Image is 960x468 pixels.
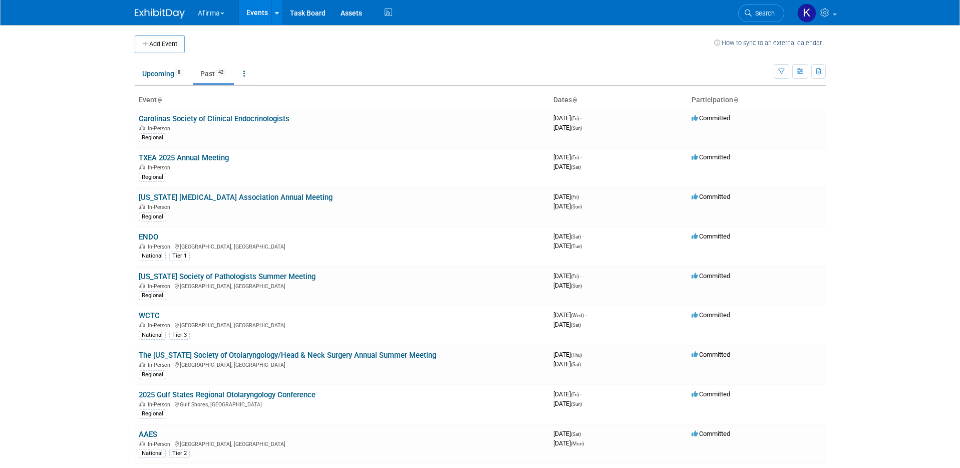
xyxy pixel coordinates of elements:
a: Sort by Event Name [157,96,162,104]
div: [GEOGRAPHIC_DATA], [GEOGRAPHIC_DATA] [139,242,545,250]
img: ExhibitDay [135,9,185,19]
a: ENDO [139,232,158,242]
a: AAES [139,430,157,439]
span: In-Person [148,441,173,447]
div: Gulf Shores, [GEOGRAPHIC_DATA] [139,400,545,408]
span: (Mon) [571,441,584,446]
div: Regional [139,133,166,142]
a: Carolinas Society of Clinical Endocrinologists [139,114,289,123]
span: In-Person [148,244,173,250]
span: [DATE] [553,351,585,358]
img: In-Person Event [139,362,145,367]
span: In-Person [148,125,173,132]
a: Sort by Participation Type [733,96,738,104]
a: TXEA 2025 Annual Meeting [139,153,229,162]
div: Tier 3 [169,331,190,340]
div: National [139,331,166,340]
span: - [585,311,587,319]
span: (Sun) [571,283,582,289]
a: Search [738,5,784,22]
div: [GEOGRAPHIC_DATA], [GEOGRAPHIC_DATA] [139,360,545,368]
span: Committed [692,193,730,200]
span: (Fri) [571,274,579,279]
span: Committed [692,390,730,398]
span: In-Person [148,322,173,329]
span: - [580,390,582,398]
div: [GEOGRAPHIC_DATA], [GEOGRAPHIC_DATA] [139,321,545,329]
span: - [580,114,582,122]
img: In-Person Event [139,204,145,209]
span: Committed [692,272,730,280]
span: (Sun) [571,401,582,407]
img: In-Person Event [139,125,145,130]
span: (Sat) [571,234,581,240]
span: (Sat) [571,164,581,170]
span: [DATE] [553,124,582,131]
span: [DATE] [553,242,582,250]
div: Regional [139,370,166,379]
span: In-Person [148,283,173,290]
span: 8 [175,69,183,76]
a: [US_STATE] [MEDICAL_DATA] Association Annual Meeting [139,193,333,202]
span: In-Person [148,401,173,408]
img: In-Person Event [139,164,145,169]
span: Committed [692,351,730,358]
a: Upcoming8 [135,64,191,83]
span: [DATE] [553,439,584,447]
span: [DATE] [553,321,581,328]
span: (Tue) [571,244,582,249]
th: Participation [688,92,826,109]
span: In-Person [148,362,173,368]
span: - [580,193,582,200]
div: [GEOGRAPHIC_DATA], [GEOGRAPHIC_DATA] [139,439,545,447]
img: In-Person Event [139,401,145,406]
span: - [582,430,584,437]
div: Tier 1 [169,252,190,261]
a: Past42 [193,64,234,83]
img: In-Person Event [139,322,145,327]
img: In-Person Event [139,244,145,249]
span: (Wed) [571,313,584,318]
span: (Fri) [571,116,579,121]
a: 2025 Gulf States Regional Otolaryngology Conference [139,390,315,399]
a: Sort by Start Date [572,96,577,104]
a: WCTC [139,311,160,320]
span: (Fri) [571,194,579,200]
div: Regional [139,212,166,221]
span: Committed [692,430,730,437]
span: In-Person [148,204,173,210]
span: (Thu) [571,352,582,358]
span: [DATE] [553,360,581,368]
span: - [582,232,584,240]
img: In-Person Event [139,283,145,288]
button: Add Event [135,35,185,53]
img: Keirsten Davis [797,4,816,23]
span: - [580,153,582,161]
a: [US_STATE] Society of Pathologists Summer Meeting [139,272,315,281]
span: (Fri) [571,155,579,160]
span: [DATE] [553,311,587,319]
span: [DATE] [553,163,581,170]
span: [DATE] [553,202,582,210]
span: [DATE] [553,232,584,240]
span: [DATE] [553,282,582,289]
span: [DATE] [553,153,582,161]
span: (Sat) [571,322,581,328]
span: (Sun) [571,125,582,131]
th: Dates [549,92,688,109]
div: Regional [139,409,166,418]
a: How to sync to an external calendar... [714,39,826,47]
img: In-Person Event [139,441,145,446]
span: (Sun) [571,204,582,209]
span: [DATE] [553,400,582,407]
div: Tier 2 [169,449,190,458]
span: [DATE] [553,114,582,122]
th: Event [135,92,549,109]
span: In-Person [148,164,173,171]
div: National [139,252,166,261]
span: Committed [692,153,730,161]
span: - [580,272,582,280]
span: [DATE] [553,193,582,200]
span: (Sat) [571,362,581,367]
span: (Fri) [571,392,579,397]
